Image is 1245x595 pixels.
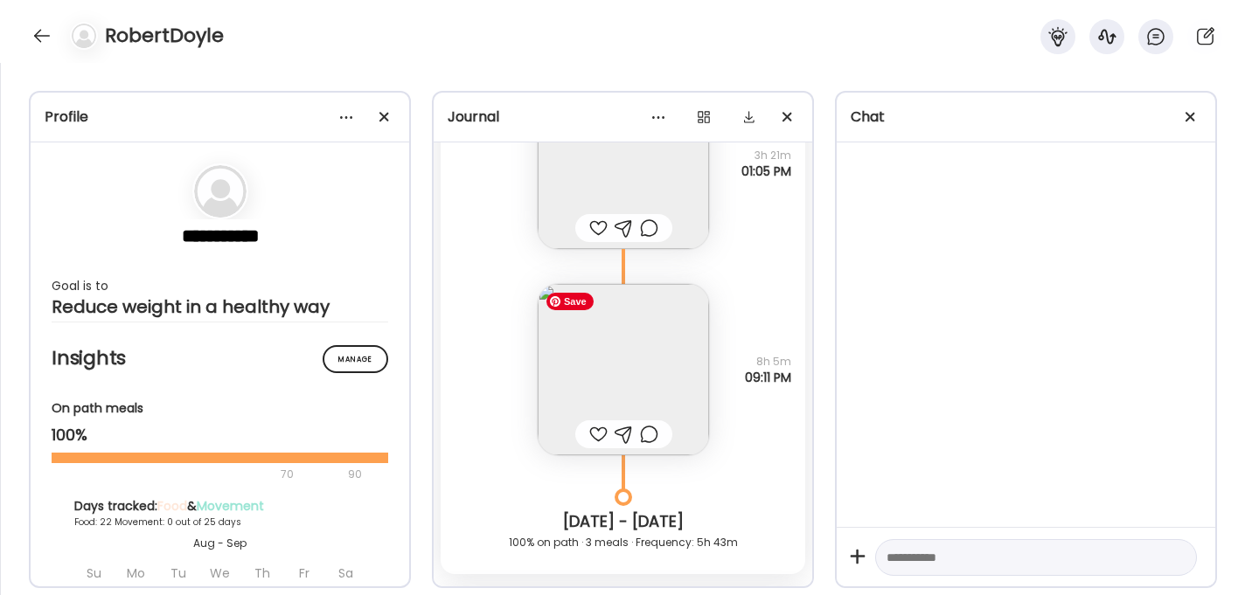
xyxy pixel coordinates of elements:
div: Fr [285,558,323,588]
div: [DATE] - [DATE] [455,511,791,532]
div: 100% [52,425,388,446]
span: Save [546,293,594,310]
h2: Insights [52,345,388,371]
div: Food: 22 Movement: 0 out of 25 days [74,515,366,529]
span: Movement [197,497,264,515]
span: 09:11 PM [745,370,791,385]
div: Journal [448,107,798,128]
span: 8h 5m [745,354,791,370]
div: 70 [52,464,343,485]
div: Aug - Sep [74,536,366,551]
div: Chat [851,107,1201,128]
div: 100% on path · 3 meals · Frequency: 5h 43m [455,532,791,553]
div: Days tracked: & [74,497,366,515]
div: Su [75,558,114,588]
span: Food [157,497,187,515]
div: Th [243,558,282,588]
span: 3h 21m [741,148,791,163]
img: bg-avatar-default.svg [194,165,247,218]
div: Reduce weight in a healthy way [52,296,388,317]
img: images%2FMkBHWLVUTreIYq5Xwhx1lPdHwBF2%2FmTSUZdoQQWmeqzcOp2lL%2FXSaMPPGkLnCCrUvbeoRD_240 [538,78,709,249]
img: bg-avatar-default.svg [72,24,96,48]
div: Goal is to [52,275,388,296]
div: We [201,558,240,588]
h4: RobertDoyle [105,22,224,50]
div: Profile [45,107,395,128]
div: 90 [346,464,364,485]
div: Sa [327,558,365,588]
div: On path meals [52,399,388,418]
span: 01:05 PM [741,163,791,179]
img: images%2FMkBHWLVUTreIYq5Xwhx1lPdHwBF2%2FOh9Dv1F9EXwzcuA6wcXX%2FK5jwoqPbxUqjQUc3IcFO_240 [538,284,709,455]
div: Manage [323,345,388,373]
div: Mo [117,558,156,588]
div: Tu [159,558,198,588]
